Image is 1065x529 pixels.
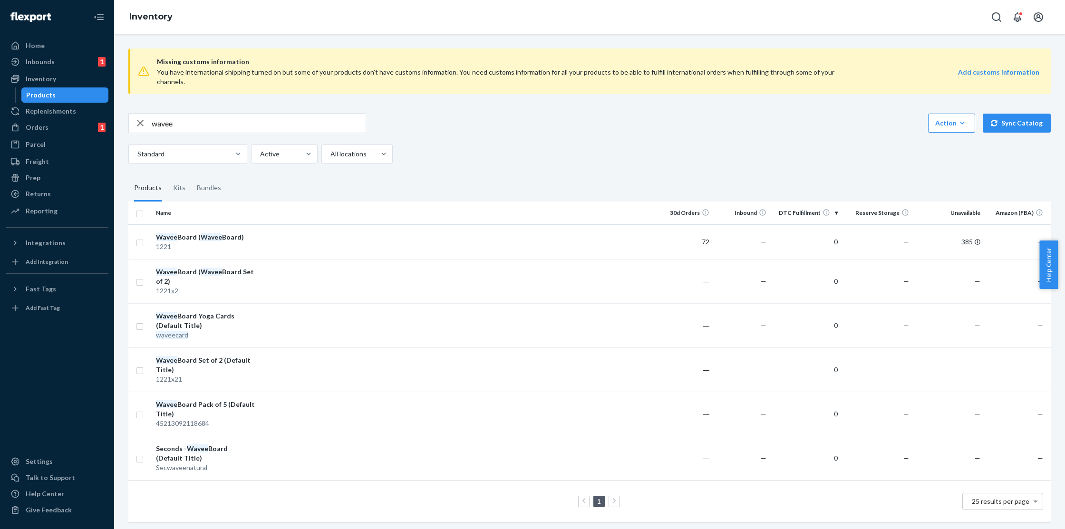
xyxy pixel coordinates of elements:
td: 0 [770,303,842,347]
a: Home [6,38,108,53]
div: Talk to Support [26,473,75,482]
span: — [1037,238,1043,246]
button: Open notifications [1008,8,1027,27]
div: Inbounds [26,57,55,67]
span: — [761,410,766,418]
span: — [761,454,766,462]
span: — [975,454,980,462]
td: ― [656,347,713,392]
td: 0 [770,259,842,303]
td: ― [656,392,713,436]
div: Action [935,118,968,128]
div: Home [26,41,45,50]
img: Flexport logo [10,12,51,22]
span: — [975,365,980,374]
iframe: Opens a widget where you can chat to one of our agents [1003,500,1055,524]
td: 72 [656,224,713,259]
em: Wavee [156,233,177,241]
div: Settings [26,457,53,466]
a: Inventory [6,71,108,87]
a: Inventory [129,11,173,22]
a: Freight [6,154,108,169]
div: Board Yoga Cards (Default Title) [156,311,255,330]
span: — [975,277,980,285]
span: — [903,365,909,374]
div: Returns [26,189,51,199]
input: All locations [329,149,330,159]
div: 1 [98,123,106,132]
button: Open Search Box [987,8,1006,27]
button: Open account menu [1029,8,1048,27]
span: — [761,277,766,285]
div: Help Center [26,489,64,499]
div: Add Fast Tag [26,304,60,312]
a: Parcel [6,137,108,152]
div: Parcel [26,140,46,149]
em: Wavee [156,400,177,408]
div: You have international shipping turned on but some of your products don’t have customs informatio... [157,67,863,87]
em: Wavee [187,444,208,452]
td: 0 [770,392,842,436]
span: — [1037,365,1043,374]
span: — [903,454,909,462]
div: 1 [98,57,106,67]
button: Action [928,114,975,133]
th: Name [152,202,259,224]
a: Add customs information [958,67,1039,87]
strong: Add customs information [958,68,1039,76]
td: 0 [770,224,842,259]
div: Replenishments [26,106,76,116]
a: Inbounds1 [6,54,108,69]
span: — [761,321,766,329]
div: Kits [173,175,185,202]
div: Orders [26,123,48,132]
div: Give Feedback [26,505,72,515]
div: 45213092118684 [156,419,255,428]
th: DTC Fulfillment [770,202,842,224]
div: Add Integration [26,258,68,266]
button: Close Navigation [89,8,108,27]
button: Help Center [1039,240,1058,289]
ol: breadcrumbs [122,3,180,31]
a: Reporting [6,203,108,219]
th: Amazon (FBA) [984,202,1051,224]
button: Fast Tags [6,281,108,297]
button: Give Feedback [6,502,108,518]
a: Returns [6,186,108,202]
td: ― [656,436,713,480]
td: 0 [770,347,842,392]
td: ― [656,303,713,347]
div: Reporting [26,206,58,216]
div: 1221x21 [156,375,255,384]
div: Prep [26,173,40,183]
em: waveecard [156,331,188,339]
em: Wavee [201,268,222,276]
button: Talk to Support [6,470,108,485]
em: Wavee [156,312,177,320]
div: Integrations [26,238,66,248]
span: — [903,321,909,329]
div: Freight [26,157,49,166]
span: — [1037,321,1043,329]
div: Inventory [26,74,56,84]
td: ― [656,259,713,303]
div: Fast Tags [26,284,56,294]
div: Products [26,90,56,100]
em: Wavee [201,233,222,241]
span: — [1037,277,1043,285]
th: Reserve Storage [842,202,913,224]
span: — [1037,454,1043,462]
span: — [903,410,909,418]
a: Orders1 [6,120,108,135]
a: Add Fast Tag [6,300,108,316]
div: Secwaveenatural [156,463,255,472]
em: Wavee [156,268,177,276]
td: 385 [913,224,984,259]
th: 30d Orders [656,202,713,224]
a: Settings [6,454,108,469]
div: Seconds - Board (Default Title) [156,444,255,463]
input: Search inventory by name or sku [152,114,366,133]
th: Inbound [713,202,770,224]
a: Products [21,87,109,103]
